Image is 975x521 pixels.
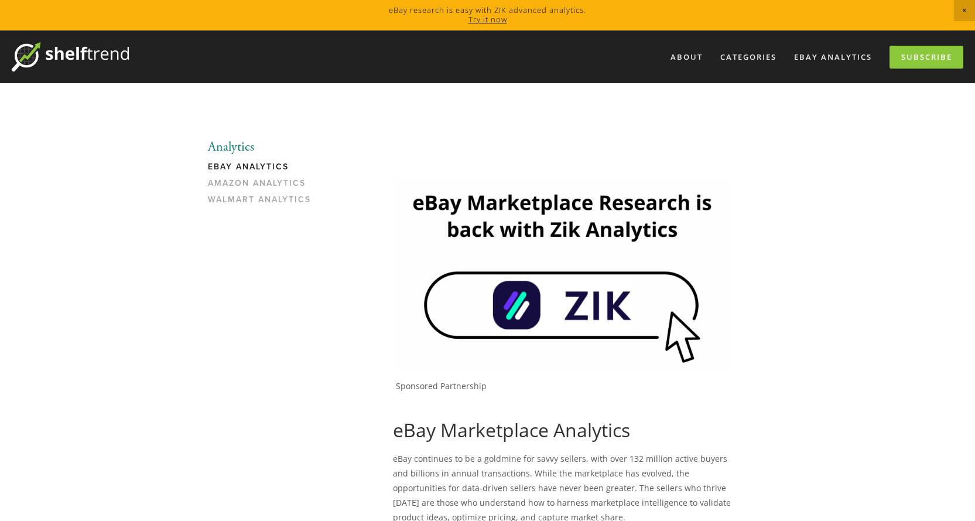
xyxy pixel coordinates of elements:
a: About [663,47,710,67]
h1: eBay Marketplace Analytics [393,419,731,441]
a: eBay Analytics [786,47,880,67]
a: Walmart Analytics [208,195,320,211]
img: ShelfTrend [12,42,129,71]
li: Analytics [208,139,320,155]
a: Subscribe [890,46,963,69]
div: Categories [713,47,784,67]
a: eBay Analytics [208,162,320,178]
a: Try it now [468,14,507,25]
p: Sponsored Partnership [396,381,731,391]
a: Amazon Analytics [208,178,320,195]
img: Zik Analytics Sponsored Ad [393,179,731,370]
